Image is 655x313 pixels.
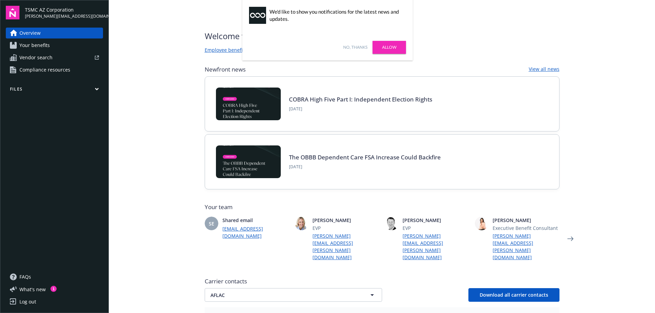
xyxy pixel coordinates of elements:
[210,292,352,299] span: AFLAC
[19,40,50,51] span: Your benefits
[25,13,103,19] span: [PERSON_NAME][EMAIL_ADDRESS][DOMAIN_NAME]
[205,46,262,54] a: Employee benefits portal
[475,217,489,230] img: photo
[19,296,36,307] div: Log out
[6,86,103,95] button: Files
[6,286,57,293] button: What's new1
[6,6,19,19] img: navigator-logo.svg
[25,6,103,13] span: TSMC AZ Corporation
[270,8,403,22] div: We'd like to show you notifications for the latest news and updates.
[19,271,31,282] span: FAQs
[289,106,432,112] span: [DATE]
[205,203,559,211] span: Your team
[19,64,70,75] span: Compliance resources
[25,6,103,19] button: TSMC AZ Corporation[PERSON_NAME][EMAIL_ADDRESS][DOMAIN_NAME]
[312,224,379,232] span: EVP
[403,224,469,232] span: EVP
[295,217,308,230] img: photo
[205,277,559,285] span: Carrier contacts
[6,64,103,75] a: Compliance resources
[222,217,289,224] span: Shared email
[493,232,559,261] a: [PERSON_NAME][EMAIL_ADDRESS][PERSON_NAME][DOMAIN_NAME]
[468,288,559,302] button: Download all carrier contacts
[19,52,53,63] span: Vendor search
[6,271,103,282] a: FAQs
[493,224,559,232] span: Executive Benefit Consultant
[493,217,559,224] span: [PERSON_NAME]
[403,232,469,261] a: [PERSON_NAME][EMAIL_ADDRESS][PERSON_NAME][DOMAIN_NAME]
[289,153,441,161] a: The OBBB Dependent Care FSA Increase Could Backfire
[205,30,356,42] span: Welcome to Navigator , [PERSON_NAME]
[565,233,576,244] a: Next
[19,286,46,293] span: What ' s new
[385,217,398,230] img: photo
[6,52,103,63] a: Vendor search
[19,28,41,38] span: Overview
[216,88,281,120] img: BLOG-Card Image - Compliance - COBRA High Five Pt 1 07-18-25.jpg
[50,286,57,292] div: 1
[205,288,382,302] button: AFLAC
[289,164,441,170] span: [DATE]
[6,28,103,38] a: Overview
[312,232,379,261] a: [PERSON_NAME][EMAIL_ADDRESS][PERSON_NAME][DOMAIN_NAME]
[222,225,289,239] a: [EMAIL_ADDRESS][DOMAIN_NAME]
[343,44,367,50] a: No, thanks
[312,217,379,224] span: [PERSON_NAME]
[6,40,103,51] a: Your benefits
[205,65,246,74] span: Newfront news
[480,292,548,298] span: Download all carrier contacts
[403,217,469,224] span: [PERSON_NAME]
[373,41,406,54] a: Allow
[529,65,559,74] a: View all news
[209,220,214,227] span: SE
[289,95,432,103] a: COBRA High Five Part I: Independent Election Rights
[216,145,281,178] img: BLOG-Card Image - Compliance - OBBB Dep Care FSA - 08-01-25.jpg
